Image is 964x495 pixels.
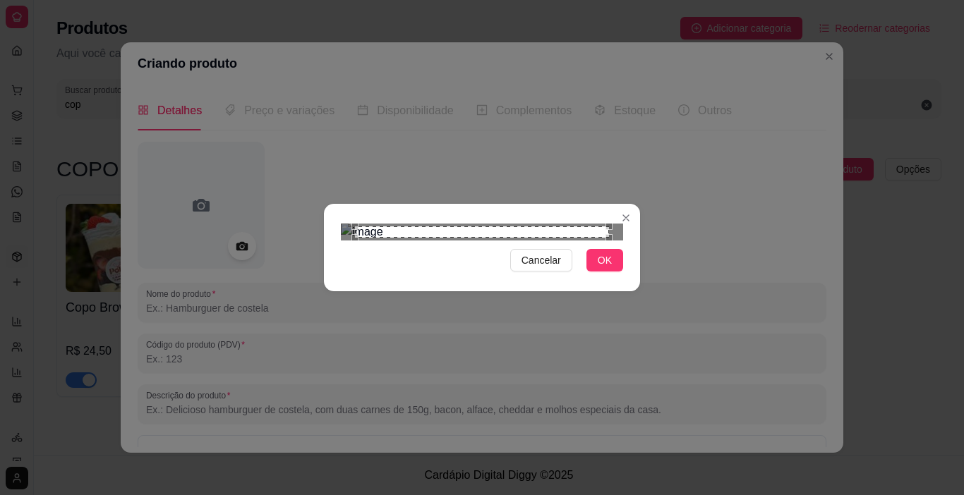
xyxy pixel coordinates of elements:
img: image [341,224,623,240]
button: OK [586,249,623,271]
button: Cancelar [510,249,572,271]
div: Use the arrow keys to move the crop selection area [355,226,609,238]
span: OK [598,252,612,268]
span: Cancelar [522,252,561,268]
button: Close [615,207,637,229]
